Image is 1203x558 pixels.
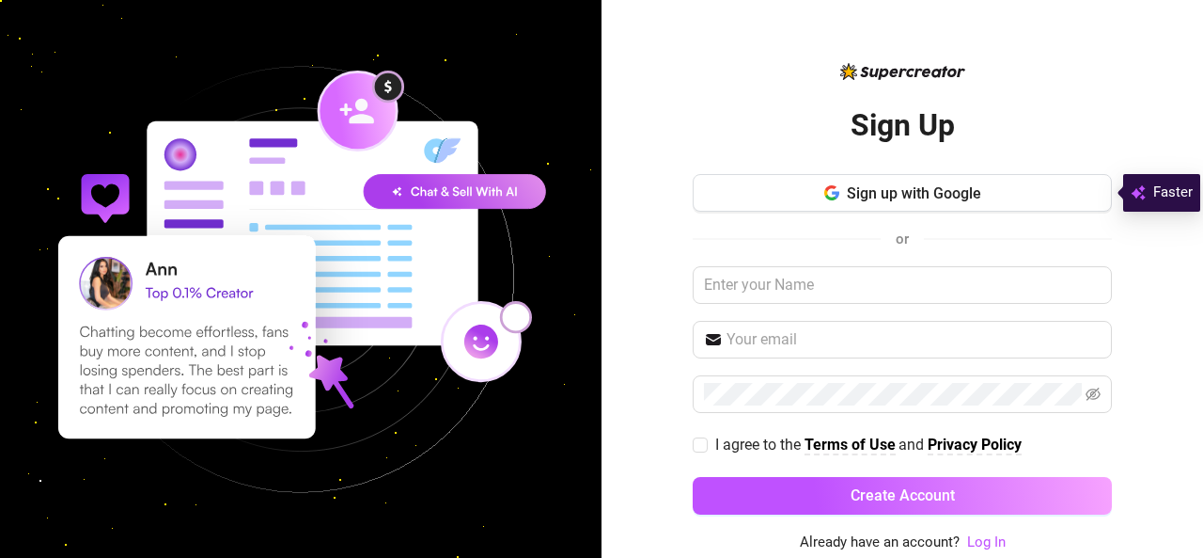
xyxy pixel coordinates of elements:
a: Privacy Policy [928,436,1022,455]
span: Already have an account? [800,532,960,554]
span: eye-invisible [1086,387,1101,402]
span: and [898,436,928,454]
img: logo-BBDzfeDw.svg [840,63,965,80]
strong: Terms of Use [805,436,896,454]
input: Your email [726,328,1101,351]
span: Sign up with Google [847,184,981,202]
a: Terms of Use [805,436,896,455]
a: Log In [967,532,1006,554]
input: Enter your Name [693,266,1112,304]
a: Log In [967,534,1006,550]
span: Faster [1153,182,1193,204]
strong: Privacy Policy [928,436,1022,454]
span: or [896,231,909,247]
span: Create Account [851,486,955,504]
button: Create Account [693,477,1112,515]
button: Sign up with Google [693,174,1112,212]
h2: Sign Up [851,106,955,145]
span: I agree to the [715,436,805,454]
img: svg%3e [1131,182,1146,204]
